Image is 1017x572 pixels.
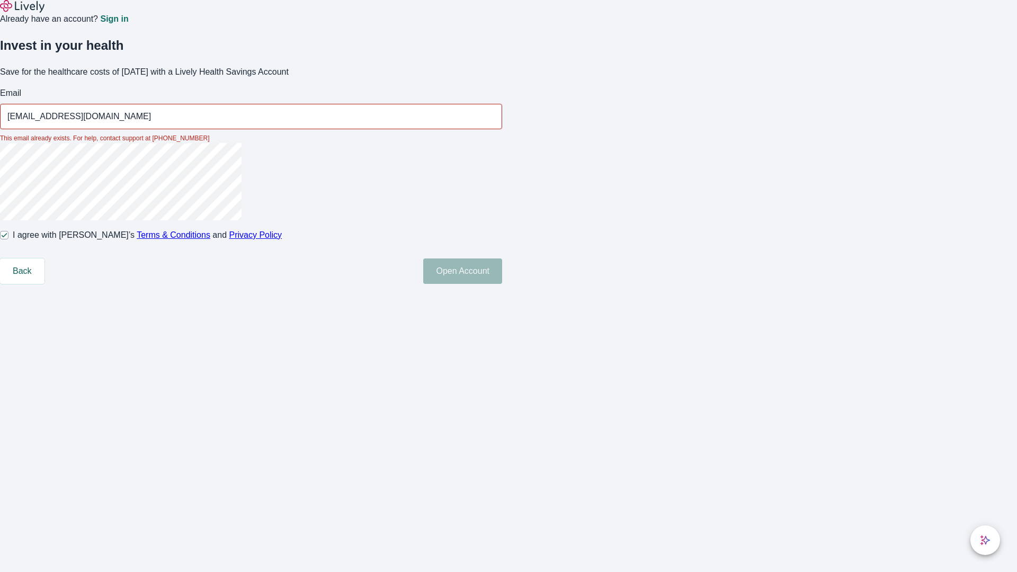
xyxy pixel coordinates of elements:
a: Sign in [100,15,128,23]
a: Privacy Policy [229,230,282,239]
button: chat [970,525,1000,555]
span: I agree with [PERSON_NAME]’s and [13,229,282,242]
a: Terms & Conditions [137,230,210,239]
svg: Lively AI Assistant [980,535,991,546]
